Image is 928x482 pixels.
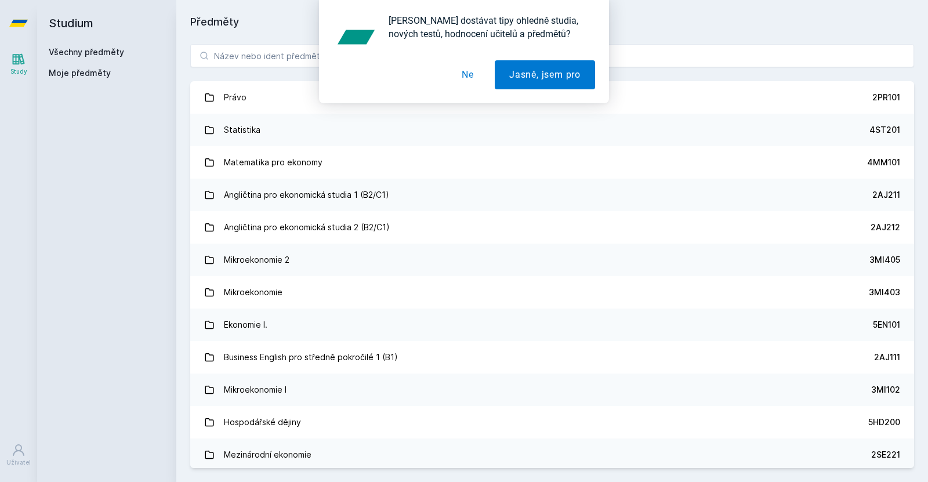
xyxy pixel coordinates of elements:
div: 5EN101 [873,319,900,331]
div: 3MI405 [869,254,900,266]
div: 2AJ212 [871,222,900,233]
div: 4MM101 [867,157,900,168]
a: Mikroekonomie I 3MI102 [190,374,914,406]
div: Mikroekonomie [224,281,282,304]
div: Mikroekonomie 2 [224,248,289,271]
a: Mikroekonomie 3MI403 [190,276,914,309]
div: 3MI102 [871,384,900,396]
div: 5HD200 [868,416,900,428]
div: Mezinárodní ekonomie [224,443,311,466]
div: Business English pro středně pokročilé 1 (B1) [224,346,398,369]
div: Statistika [224,118,260,142]
a: Ekonomie I. 5EN101 [190,309,914,341]
img: notification icon [333,14,379,60]
div: 4ST201 [869,124,900,136]
button: Jasně, jsem pro [495,60,595,89]
div: Ekonomie I. [224,313,267,336]
a: Statistika 4ST201 [190,114,914,146]
div: Hospodářské dějiny [224,411,301,434]
div: 3MI403 [869,287,900,298]
button: Ne [447,60,488,89]
div: Angličtina pro ekonomická studia 2 (B2/C1) [224,216,390,239]
div: Matematika pro ekonomy [224,151,322,174]
div: 2AJ211 [872,189,900,201]
a: Mikroekonomie 2 3MI405 [190,244,914,276]
a: Uživatel [2,437,35,473]
div: Mikroekonomie I [224,378,287,401]
div: 2SE221 [871,449,900,461]
a: Angličtina pro ekonomická studia 1 (B2/C1) 2AJ211 [190,179,914,211]
a: Hospodářské dějiny 5HD200 [190,406,914,438]
a: Matematika pro ekonomy 4MM101 [190,146,914,179]
a: Angličtina pro ekonomická studia 2 (B2/C1) 2AJ212 [190,211,914,244]
div: Uživatel [6,458,31,467]
a: Mezinárodní ekonomie 2SE221 [190,438,914,471]
div: Angličtina pro ekonomická studia 1 (B2/C1) [224,183,389,206]
div: [PERSON_NAME] dostávat tipy ohledně studia, nových testů, hodnocení učitelů a předmětů? [379,14,595,41]
a: Business English pro středně pokročilé 1 (B1) 2AJ111 [190,341,914,374]
div: 2AJ111 [874,351,900,363]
